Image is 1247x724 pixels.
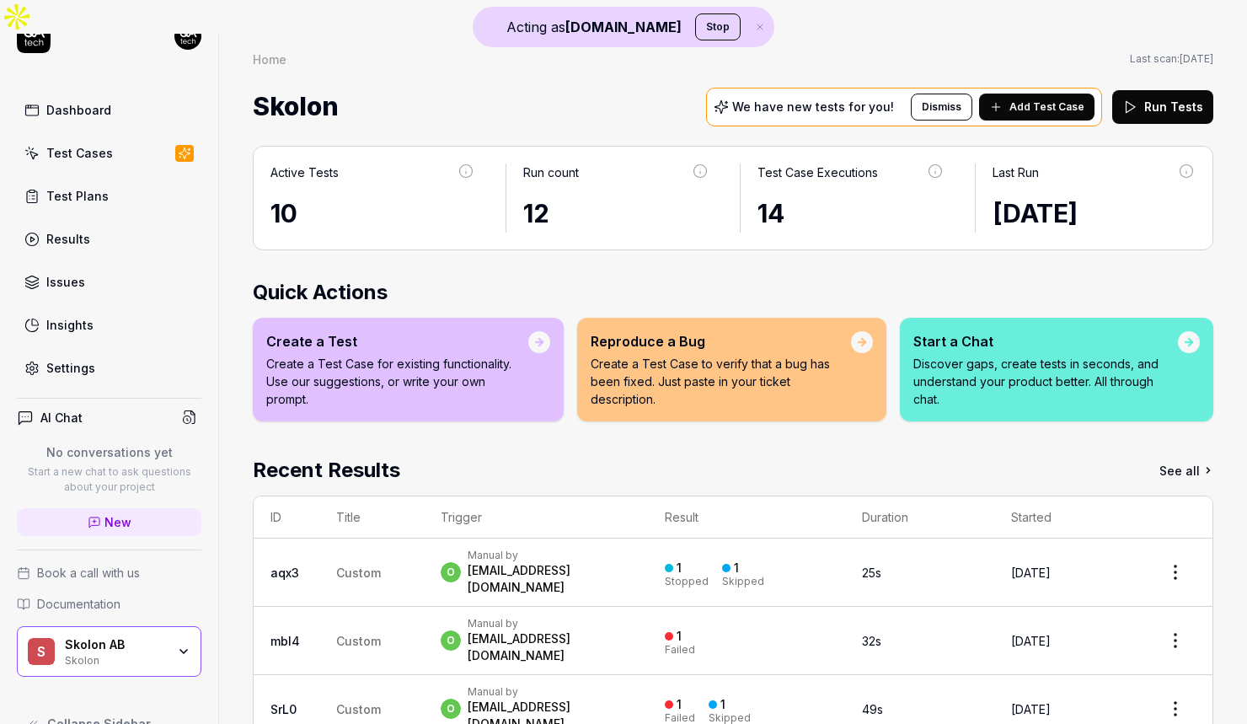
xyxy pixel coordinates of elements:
[722,577,764,587] div: Skipped
[862,634,881,648] time: 32s
[270,566,299,580] a: aqx3
[993,198,1078,228] time: [DATE]
[468,562,631,596] div: [EMAIL_ADDRESS][DOMAIN_NAME]
[1130,51,1213,67] button: Last scan:[DATE]
[17,265,201,298] a: Issues
[37,595,120,613] span: Documentation
[1009,99,1084,115] span: Add Test Case
[720,697,725,712] div: 1
[468,630,631,664] div: [EMAIL_ADDRESS][DOMAIN_NAME]
[266,331,528,351] div: Create a Test
[913,331,1178,351] div: Start a Chat
[17,94,201,126] a: Dashboard
[336,634,381,648] span: Custom
[913,355,1178,408] p: Discover gaps, create tests in seconds, and understand your product better. All through chat.
[253,277,1213,308] h2: Quick Actions
[734,560,739,576] div: 1
[17,508,201,536] a: New
[1159,455,1213,485] a: See all
[270,164,339,181] div: Active Tests
[253,455,400,485] h2: Recent Results
[523,164,579,181] div: Run count
[174,23,201,50] img: 7ccf6c19-61ad-4a6c-8811-018b02a1b829.jpg
[677,560,682,576] div: 1
[46,101,111,119] div: Dashboard
[65,637,166,652] div: Skolon AB
[40,409,83,426] h4: AI Chat
[17,351,201,384] a: Settings
[468,685,631,699] div: Manual by
[17,443,201,461] p: No conversations yet
[46,273,85,291] div: Issues
[757,164,878,181] div: Test Case Executions
[270,634,300,648] a: mbl4
[441,562,461,582] span: o
[468,549,631,562] div: Manual by
[266,355,528,408] p: Create a Test Case for existing functionality. Use our suggestions, or write your own prompt.
[17,180,201,212] a: Test Plans
[65,652,166,666] div: Skolon
[695,13,741,40] button: Stop
[424,496,648,539] th: Trigger
[862,566,881,580] time: 25s
[648,496,845,539] th: Result
[1011,702,1051,716] time: [DATE]
[993,164,1039,181] div: Last Run
[319,496,424,539] th: Title
[46,187,109,205] div: Test Plans
[757,195,945,233] div: 14
[17,464,201,495] p: Start a new chat to ask questions about your project
[1112,90,1213,124] button: Run Tests
[665,713,695,723] div: Failed
[591,355,851,408] p: Create a Test Case to verify that a bug has been fixed. Just paste in your ticket description.
[336,702,381,716] span: Custom
[46,359,95,377] div: Settings
[468,617,631,630] div: Manual by
[28,638,55,665] span: S
[17,308,201,341] a: Insights
[709,713,751,723] div: Skipped
[270,195,475,233] div: 10
[37,564,140,582] span: Book a call with us
[336,566,381,580] span: Custom
[677,629,682,644] div: 1
[253,84,339,129] span: Skolon
[270,702,297,716] a: SrL0
[732,101,894,113] p: We have new tests for you!
[1011,566,1051,580] time: [DATE]
[46,230,90,248] div: Results
[17,137,201,169] a: Test Cases
[665,645,695,655] div: Failed
[17,595,201,613] a: Documentation
[979,94,1094,121] button: Add Test Case
[17,564,201,582] a: Book a call with us
[845,496,994,539] th: Duration
[254,496,319,539] th: ID
[911,94,972,121] button: Dismiss
[441,699,461,719] span: o
[591,331,851,351] div: Reproduce a Bug
[862,702,883,716] time: 49s
[253,51,286,67] div: Home
[46,144,113,162] div: Test Cases
[17,626,201,677] button: SSkolon ABSkolon
[994,496,1138,539] th: Started
[104,513,131,531] span: New
[523,195,710,233] div: 12
[17,223,201,255] a: Results
[46,316,94,334] div: Insights
[1180,52,1213,65] time: [DATE]
[441,630,461,651] span: o
[677,697,682,712] div: 1
[1011,634,1051,648] time: [DATE]
[665,577,709,587] div: Stopped
[1130,51,1213,67] span: Last scan:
